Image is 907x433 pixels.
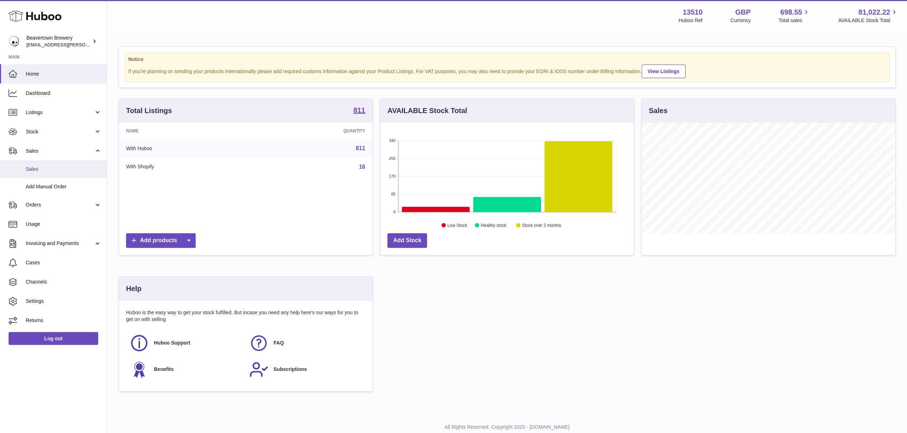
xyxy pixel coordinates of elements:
[113,424,901,431] p: All Rights Reserved. Copyright 2025 - [DOMAIN_NAME]
[26,35,91,48] div: Beavertown Brewery
[126,233,196,248] a: Add products
[359,164,365,170] a: 16
[154,366,174,373] span: Benefits
[126,284,141,294] h3: Help
[130,360,242,379] a: Benefits
[249,360,362,379] a: Subscriptions
[389,156,395,161] text: 255
[838,17,898,24] span: AVAILABLE Stock Total
[447,223,467,228] text: Low Stock
[26,240,94,247] span: Invoicing and Payments
[858,7,890,17] span: 81,022.22
[838,7,898,24] a: 81,022.22 AVAILABLE Stock Total
[9,332,98,345] a: Log out
[26,183,101,190] span: Add Manual Order
[731,17,751,24] div: Currency
[154,340,190,346] span: Huboo Support
[679,17,703,24] div: Huboo Ref
[274,366,307,373] span: Subscriptions
[26,279,101,285] span: Channels
[387,106,467,116] h3: AVAILABLE Stock Total
[778,7,810,24] a: 698.55 Total sales
[354,107,365,114] strong: 811
[522,223,561,228] text: Stock over 2 months
[126,106,172,116] h3: Total Listings
[683,7,703,17] strong: 13510
[389,174,395,178] text: 170
[642,65,686,78] a: View Listings
[119,158,256,176] td: With Shopify
[649,106,667,116] h3: Sales
[274,340,284,346] span: FAQ
[26,166,101,173] span: Sales
[26,128,94,135] span: Stock
[26,202,94,208] span: Orders
[26,221,101,228] span: Usage
[26,42,143,47] span: [EMAIL_ADDRESS][PERSON_NAME][DOMAIN_NAME]
[354,107,365,115] a: 811
[391,192,395,196] text: 85
[128,63,886,78] div: If you're planning on sending your products internationally please add required customs informati...
[249,333,362,353] a: FAQ
[26,148,94,154] span: Sales
[780,7,802,17] span: 698.55
[126,309,365,323] p: Huboo is the easy way to get your stock fulfilled. But incase you need any help here's our ways f...
[26,298,101,305] span: Settings
[481,223,507,228] text: Healthy stock
[778,17,810,24] span: Total sales
[130,333,242,353] a: Huboo Support
[26,109,94,116] span: Listings
[356,145,365,151] a: 811
[9,36,19,47] img: kit.lowe@beavertownbrewery.co.uk
[26,317,101,324] span: Returns
[119,139,256,158] td: With Huboo
[735,7,751,17] strong: GBP
[387,233,427,248] a: Add Stock
[26,71,101,77] span: Home
[26,90,101,97] span: Dashboard
[26,259,101,266] span: Cases
[119,123,256,139] th: Name
[128,56,886,63] strong: Notice
[393,210,395,214] text: 0
[256,123,372,139] th: Quantity
[389,138,395,143] text: 340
